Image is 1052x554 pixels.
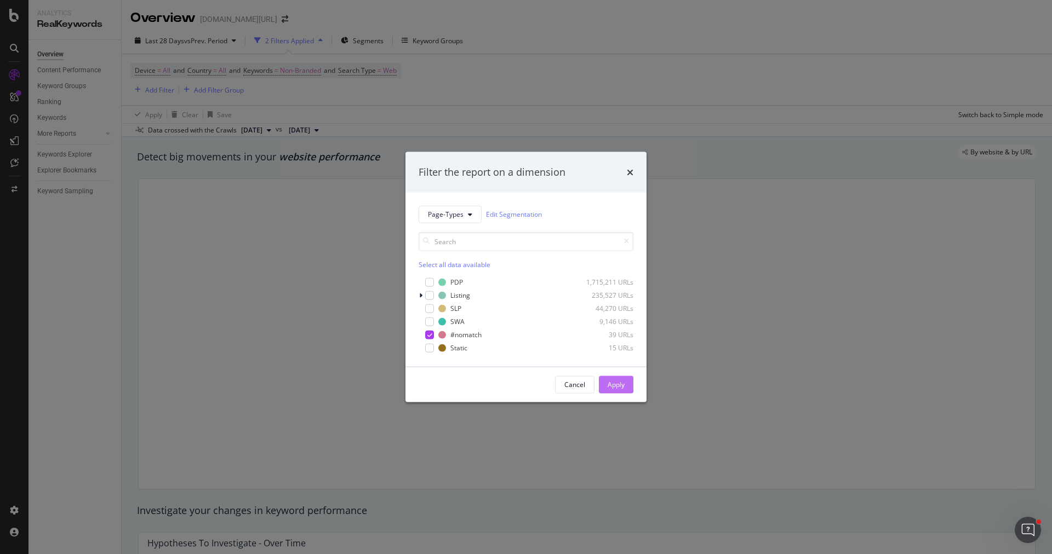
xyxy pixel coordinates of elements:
div: 9,146 URLs [580,317,633,326]
div: times [627,165,633,180]
button: Apply [599,376,633,393]
div: Apply [608,380,625,389]
span: Page-Types [428,210,464,219]
iframe: Intercom live chat [1015,517,1041,543]
div: 235,527 URLs [580,291,633,300]
div: SWA [450,317,465,326]
div: Static [450,343,467,353]
div: Listing [450,291,470,300]
a: Edit Segmentation [486,209,542,220]
input: Search [419,232,633,251]
div: 15 URLs [580,343,633,353]
div: modal [405,152,647,402]
button: Page-Types [419,205,482,223]
div: 44,270 URLs [580,304,633,313]
div: Select all data available [419,259,633,269]
div: Filter the report on a dimension [419,165,565,180]
div: 39 URLs [580,330,633,339]
div: Cancel [564,380,585,389]
div: 1,715,211 URLs [580,278,633,287]
button: Cancel [555,376,594,393]
div: #nomatch [450,330,482,339]
div: SLP [450,304,461,313]
div: PDP [450,278,463,287]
